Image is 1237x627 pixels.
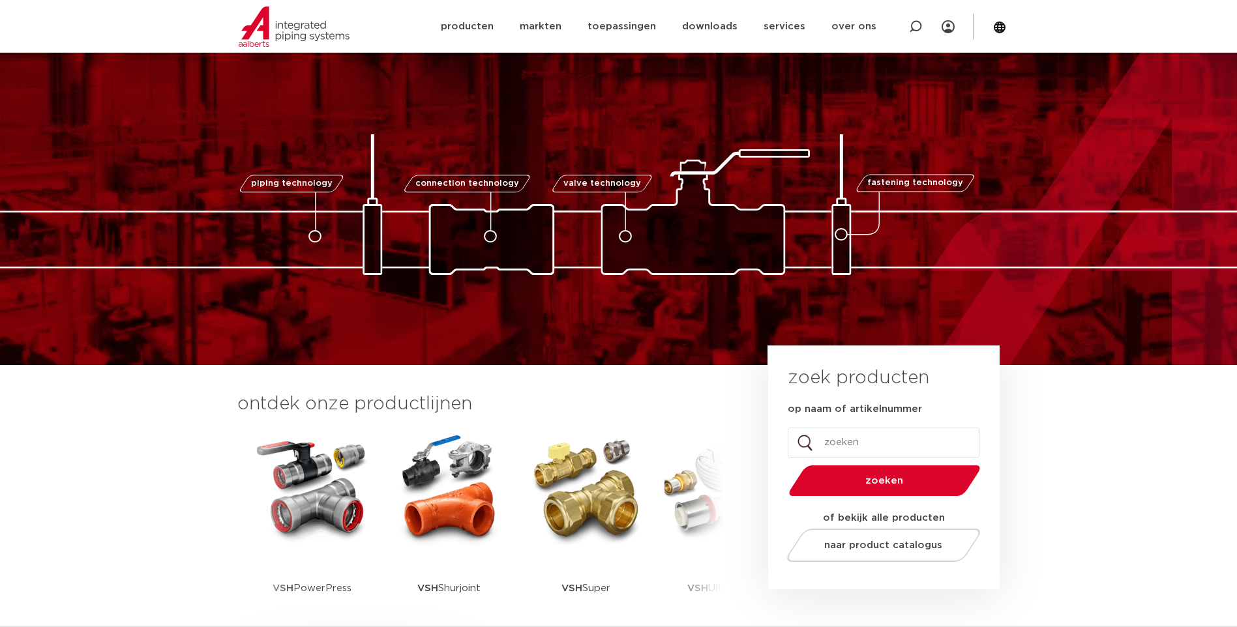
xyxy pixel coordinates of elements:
[251,179,333,188] span: piping technology
[788,403,922,416] label: op naam of artikelnummer
[822,476,947,486] span: zoeken
[823,513,945,523] strong: of bekijk alle producten
[273,583,293,593] strong: VSH
[687,583,708,593] strong: VSH
[415,179,518,188] span: connection technology
[563,179,641,188] span: valve technology
[824,540,942,550] span: naar product catalogus
[561,583,582,593] strong: VSH
[417,583,438,593] strong: VSH
[788,365,929,391] h3: zoek producten
[783,464,985,497] button: zoeken
[788,428,979,458] input: zoeken
[237,391,724,417] h3: ontdek onze productlijnen
[867,179,963,188] span: fastening technology
[783,529,983,562] a: naar product catalogus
